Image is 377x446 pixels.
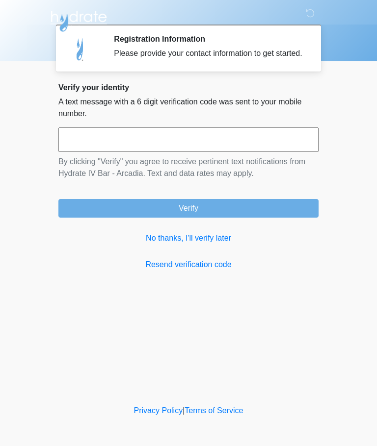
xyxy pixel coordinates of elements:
p: A text message with a 6 digit verification code was sent to your mobile number. [58,96,319,120]
h2: Verify your identity [58,83,319,92]
a: Privacy Policy [134,406,183,415]
a: Terms of Service [185,406,243,415]
div: Please provide your contact information to get started. [114,48,304,59]
a: | [183,406,185,415]
a: No thanks, I'll verify later [58,232,319,244]
a: Resend verification code [58,259,319,271]
img: Hydrate IV Bar - Arcadia Logo [49,7,108,32]
p: By clicking "Verify" you agree to receive pertinent text notifications from Hydrate IV Bar - Arca... [58,156,319,179]
img: Agent Avatar [66,34,95,64]
button: Verify [58,199,319,218]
